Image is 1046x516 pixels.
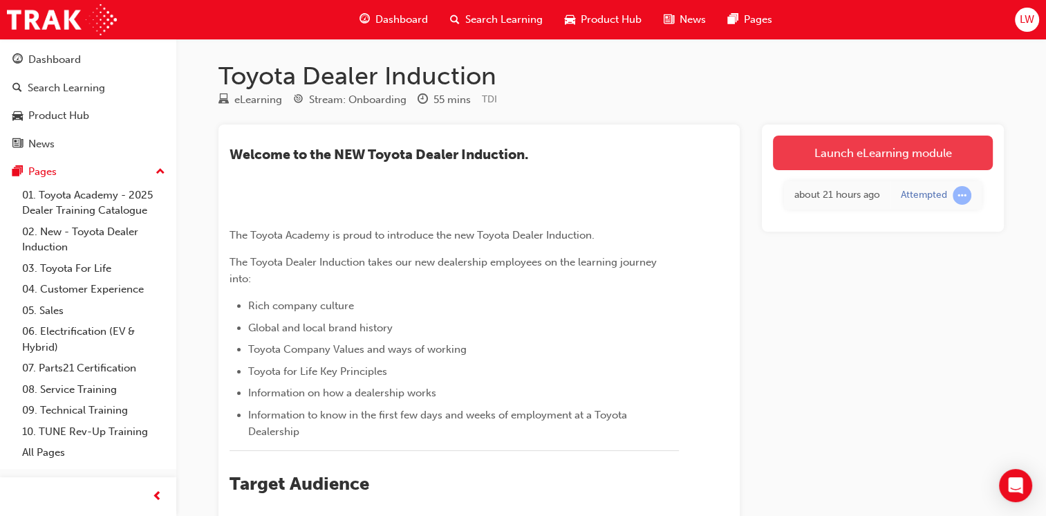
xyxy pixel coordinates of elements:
div: Duration [418,91,471,109]
div: Pages [28,164,57,180]
span: pages-icon [12,166,23,178]
span: news-icon [664,11,674,28]
div: Stream [293,91,407,109]
span: car-icon [565,11,575,28]
a: 07. Parts21 Certification [17,358,171,379]
a: 04. Customer Experience [17,279,171,300]
span: Pages [744,12,772,28]
div: Type [218,91,282,109]
a: 03. Toyota For Life [17,258,171,279]
span: Dashboard [375,12,428,28]
div: Stream: Onboarding [309,92,407,108]
a: 09. Technical Training [17,400,171,421]
span: Toyota Company Values and ways of working [248,343,467,356]
span: Learning resource code [482,93,497,105]
div: Attempted [901,189,947,202]
span: guage-icon [12,54,23,66]
span: Information to know in the first few days and weeks of employment at a Toyota Dealership [248,409,630,438]
span: Product Hub [581,12,642,28]
div: News [28,136,55,152]
a: News [6,131,171,157]
span: learningResourceType_ELEARNING-icon [218,94,229,107]
a: 10. TUNE Rev-Up Training [17,421,171,443]
a: 01. Toyota Academy - 2025 Dealer Training Catalogue [17,185,171,221]
span: ​Welcome to the NEW Toyota Dealer Induction. [230,147,528,163]
span: search-icon [450,11,460,28]
span: Search Learning [465,12,543,28]
button: Pages [6,159,171,185]
button: LW [1015,8,1039,32]
span: search-icon [12,82,22,95]
span: Global and local brand history [248,322,393,334]
span: Information on how a dealership works [248,387,436,399]
span: learningRecordVerb_ATTEMPT-icon [953,186,971,205]
span: news-icon [12,138,23,151]
a: 06. Electrification (EV & Hybrid) [17,321,171,358]
button: DashboardSearch LearningProduct HubNews [6,44,171,159]
span: Rich company culture [248,300,354,312]
span: pages-icon [728,11,738,28]
div: 55 mins [433,92,471,108]
span: The Toyota Dealer Induction takes our new dealership employees on the learning journey into: [230,256,660,285]
span: Target Audience [230,473,369,495]
a: search-iconSearch Learning [439,6,554,34]
a: All Pages [17,442,171,463]
a: pages-iconPages [717,6,783,34]
span: target-icon [293,94,303,107]
div: Product Hub [28,108,89,124]
a: Dashboard [6,47,171,73]
a: guage-iconDashboard [348,6,439,34]
div: Dashboard [28,52,81,68]
span: guage-icon [359,11,370,28]
div: Search Learning [28,80,105,96]
span: prev-icon [152,488,162,506]
span: clock-icon [418,94,428,107]
div: Wed Sep 24 2025 15:57:13 GMT+0930 (Australian Central Standard Time) [794,187,880,203]
a: Product Hub [6,103,171,129]
span: LW [1020,12,1034,28]
span: News [680,12,706,28]
img: Trak [7,4,117,35]
a: car-iconProduct Hub [554,6,653,34]
a: 08. Service Training [17,379,171,400]
span: up-icon [156,163,165,181]
span: car-icon [12,110,23,122]
a: Search Learning [6,75,171,101]
div: eLearning [234,92,282,108]
a: 02. New - Toyota Dealer Induction [17,221,171,258]
a: Launch eLearning module [773,136,993,170]
a: news-iconNews [653,6,717,34]
span: Toyota for Life Key Principles [248,365,387,378]
div: Open Intercom Messenger [999,469,1032,502]
span: The Toyota Academy is proud to introduce the new Toyota Dealer Induction. [230,229,595,241]
a: 05. Sales [17,300,171,322]
h1: Toyota Dealer Induction [218,61,1004,91]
